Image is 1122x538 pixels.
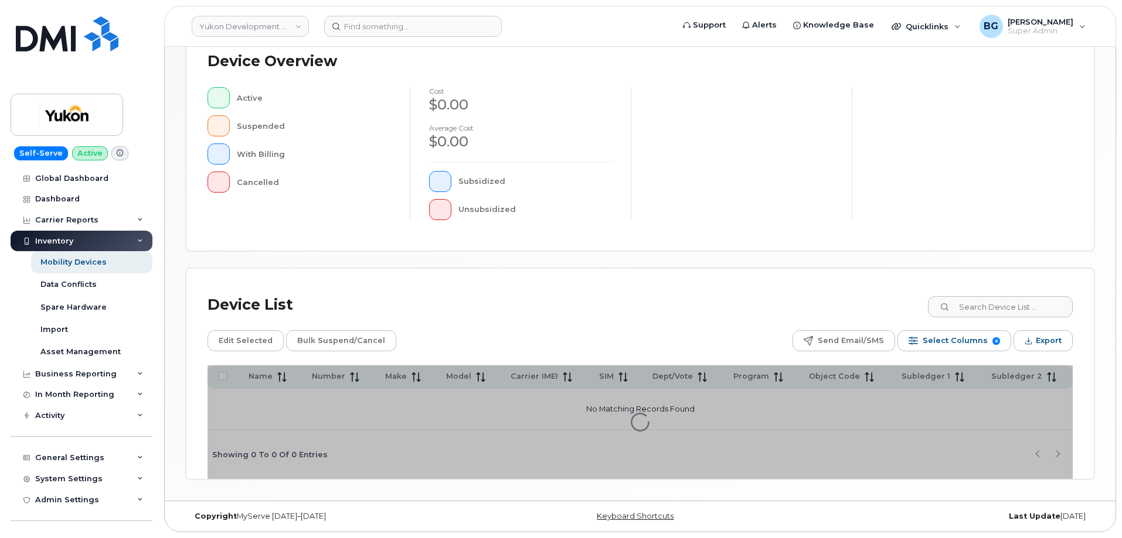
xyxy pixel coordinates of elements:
[897,330,1011,351] button: Select Columns 8
[906,22,948,31] span: Quicklinks
[971,15,1094,38] div: Bill Geary
[458,199,613,220] div: Unsubsidized
[818,332,884,349] span: Send Email/SMS
[693,19,726,31] span: Support
[429,132,612,152] div: $0.00
[752,19,777,31] span: Alerts
[791,512,1094,521] div: [DATE]
[219,332,273,349] span: Edit Selected
[803,19,874,31] span: Knowledge Base
[1036,332,1062,349] span: Export
[324,16,502,37] input: Find something...
[195,512,237,520] strong: Copyright
[923,332,988,349] span: Select Columns
[675,13,734,37] a: Support
[192,16,309,37] a: Yukon Development Corp (YTG)
[992,337,1000,345] span: 8
[1014,330,1073,351] button: Export
[458,171,613,192] div: Subsidized
[286,330,396,351] button: Bulk Suspend/Cancel
[429,124,612,132] h4: Average cost
[1009,512,1060,520] strong: Last Update
[928,296,1073,317] input: Search Device List ...
[597,512,674,520] a: Keyboard Shortcuts
[237,115,392,136] div: Suspended
[186,512,489,521] div: MyServe [DATE]–[DATE]
[429,87,612,95] h4: cost
[208,290,293,320] div: Device List
[208,330,284,351] button: Edit Selected
[883,15,969,38] div: Quicklinks
[793,330,895,351] button: Send Email/SMS
[984,19,998,33] span: BG
[208,46,337,77] div: Device Overview
[734,13,785,37] a: Alerts
[297,332,385,349] span: Bulk Suspend/Cancel
[785,13,882,37] a: Knowledge Base
[429,95,612,115] div: $0.00
[237,172,392,193] div: Cancelled
[237,143,392,165] div: With Billing
[1008,17,1073,26] span: [PERSON_NAME]
[237,87,392,108] div: Active
[1008,26,1073,36] span: Super Admin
